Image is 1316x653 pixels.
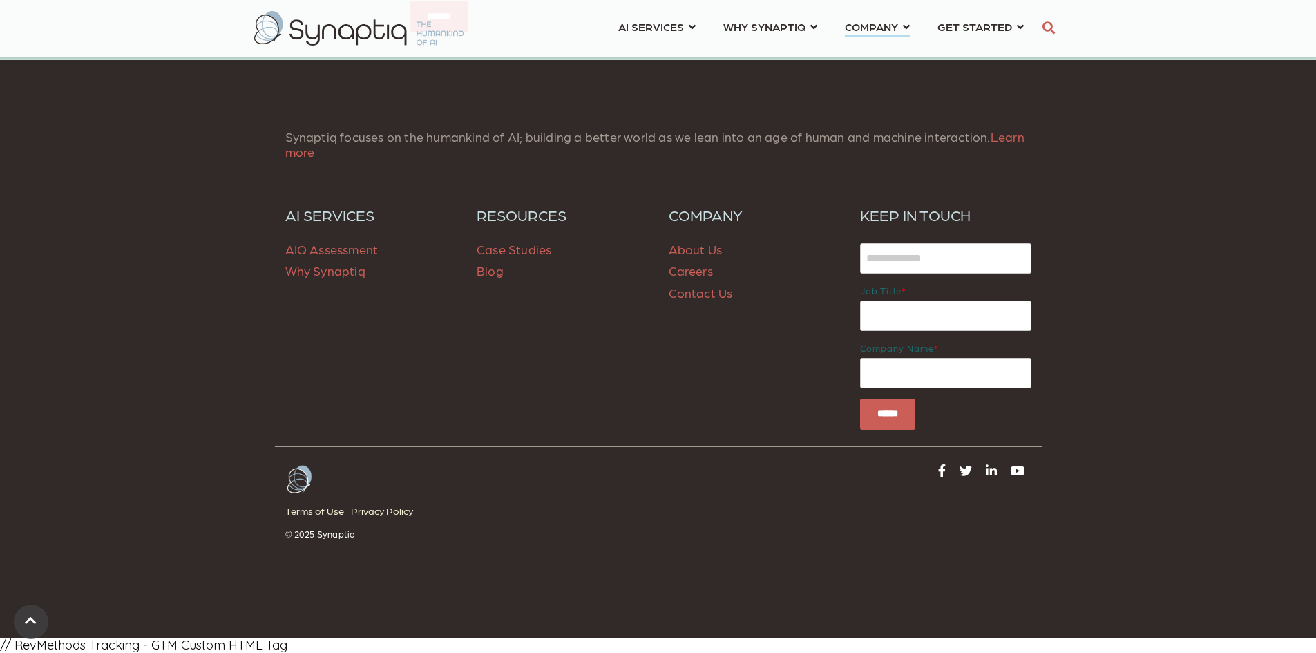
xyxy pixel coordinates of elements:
[860,206,1031,224] h6: KEEP IN TOUCH
[285,529,648,540] p: © 2025 Synaptiq
[285,502,351,520] a: Terms of Use
[285,263,365,278] a: Why Synaptiq
[351,502,420,520] a: Privacy Policy
[618,17,684,36] span: AI SERVICES
[285,206,457,224] a: AI SERVICES
[254,11,464,46] img: synaptiq logo-2
[669,242,723,256] a: About Us
[477,263,504,278] a: Blog
[669,263,713,278] a: Careers
[845,17,898,36] span: COMPANY
[723,17,805,36] span: WHY SYNAPTIQ
[860,285,902,296] span: Job title
[845,14,910,39] a: COMPANY
[477,206,648,224] a: RESOURCES
[285,129,1024,159] span: Synaptiq focuses on the humankind of AI; building a better world as we lean into an age of human ...
[860,343,934,353] span: Company name
[285,502,648,529] div: Navigation Menu
[285,464,313,495] img: Arctic-White Butterfly logo
[285,242,379,256] a: AIQ Assessment
[669,206,840,224] a: COMPANY
[723,14,817,39] a: WHY SYNAPTIQ
[937,17,1012,36] span: GET STARTED
[937,14,1024,39] a: GET STARTED
[604,3,1038,53] nav: menu
[618,14,696,39] a: AI SERVICES
[477,242,551,256] a: Case Studies
[285,129,1024,159] a: Learn more
[669,285,733,300] a: Contact Us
